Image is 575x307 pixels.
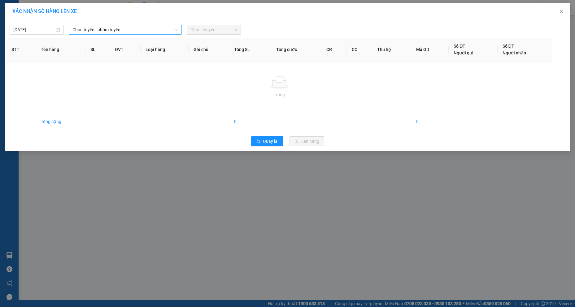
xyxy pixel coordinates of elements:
[85,38,110,62] th: SL
[263,138,278,145] span: Quay lại
[175,28,178,32] span: down
[454,50,473,55] span: Người gửi
[13,26,54,33] input: 12/10/2025
[36,38,86,62] th: Tên hàng
[503,44,514,49] span: Số ĐT
[251,136,283,146] button: rollbackQuay lại
[454,44,465,49] span: Số ĐT
[65,41,102,48] span: LH1210250398
[7,38,36,62] th: STT
[271,38,321,62] th: Tổng cước
[9,27,63,49] span: Chuyển phát nhanh: [GEOGRAPHIC_DATA] - [GEOGRAPHIC_DATA]
[189,38,229,62] th: Ghi chú
[12,8,77,14] span: XÁC NHẬN SỐ HÀNG LÊN XE
[3,22,7,53] img: logo
[229,113,271,130] td: 0
[553,3,570,20] button: Close
[11,5,61,25] strong: CÔNG TY TNHH DỊCH VỤ DU LỊCH THỜI ĐẠI
[411,38,449,62] th: Mã GD
[190,25,237,34] span: Chọn chuyến
[110,38,140,62] th: ĐVT
[229,38,271,62] th: Tổng SL
[321,38,347,62] th: CR
[372,38,411,62] th: Thu hộ
[347,38,372,62] th: CC
[290,136,324,146] button: uploadLên hàng
[503,50,526,55] span: Người nhận
[256,139,260,144] span: rollback
[141,38,189,62] th: Loại hàng
[72,25,178,34] span: Chọn tuyến - nhóm tuyến
[11,91,547,98] div: Trống
[559,9,564,14] span: close
[36,113,86,130] td: Tổng cộng
[411,113,449,130] td: 0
